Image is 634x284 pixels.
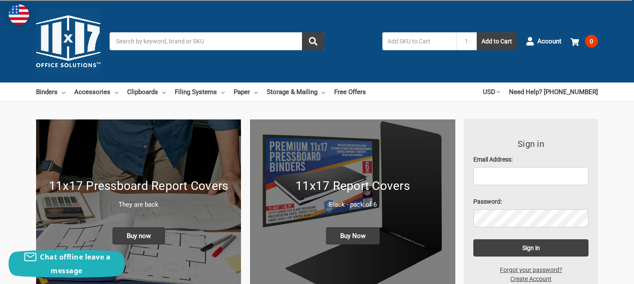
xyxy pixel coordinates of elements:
[473,197,589,206] label: Password:
[74,82,118,101] a: Accessories
[36,9,101,73] img: 11x17.com
[473,239,589,257] input: Sign in
[509,82,598,101] a: Need Help? [PHONE_NUMBER]
[537,37,561,46] span: Account
[113,227,165,244] span: Buy now
[563,261,634,284] iframe: Google Customer Reviews
[483,82,500,101] a: USD
[234,82,258,101] a: Paper
[334,82,366,101] a: Free Offers
[473,155,589,164] label: Email Address:
[36,82,65,101] a: Binders
[526,30,561,52] a: Account
[45,200,232,210] p: They are back
[175,82,225,101] a: Filing Systems
[9,4,29,25] img: duty and tax information for United States
[259,200,446,210] p: Black - pack of 6
[267,82,325,101] a: Storage & Mailing
[382,32,456,50] input: Add SKU to Cart
[45,177,232,195] h1: 11x17 Pressboard Report Covers
[570,30,598,52] a: 0
[495,266,567,275] a: Forgot your password?
[40,252,110,275] span: Chat offline leave a message
[127,82,166,101] a: Clipboards
[506,275,556,284] a: Create Account
[326,227,380,244] span: Buy Now
[9,250,125,278] button: Chat offline leave a message
[110,32,324,50] input: Search by keyword, brand or SKU
[259,177,446,195] h1: 11x17 Report Covers
[477,32,517,50] button: Add to Cart
[585,35,598,48] span: 0
[473,137,589,150] h3: Sign in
